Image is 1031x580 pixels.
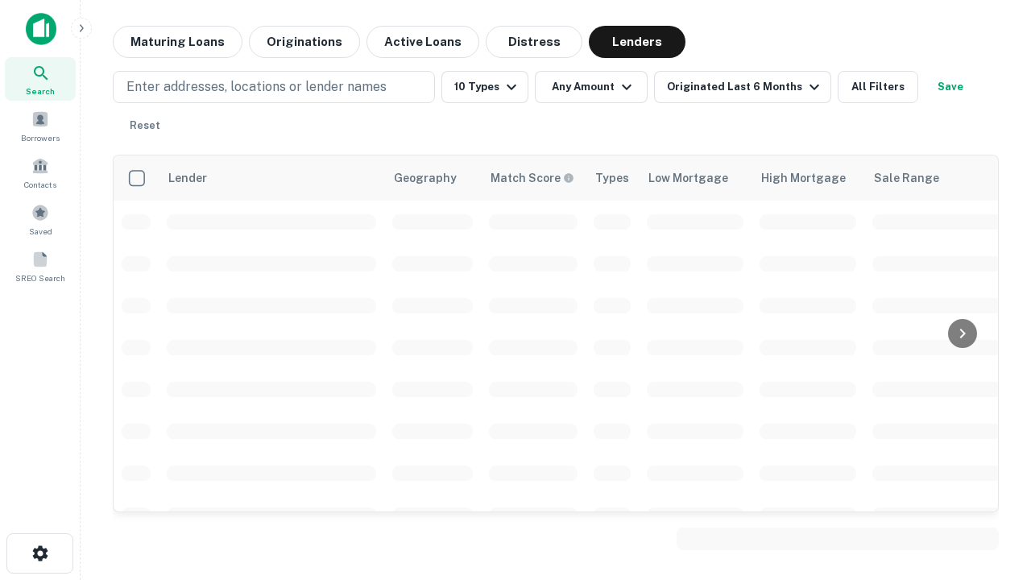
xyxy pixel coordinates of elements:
a: Saved [5,197,76,241]
th: Types [586,155,639,201]
h6: Match Score [491,169,571,187]
div: Originated Last 6 Months [667,77,824,97]
button: Maturing Loans [113,26,242,58]
p: Enter addresses, locations or lender names [126,77,387,97]
img: capitalize-icon.png [26,13,56,45]
th: Lender [159,155,384,201]
button: Originations [249,26,360,58]
button: All Filters [838,71,918,103]
button: Any Amount [535,71,648,103]
span: Borrowers [21,131,60,144]
a: SREO Search [5,244,76,288]
th: High Mortgage [752,155,864,201]
th: Capitalize uses an advanced AI algorithm to match your search with the best lender. The match sco... [481,155,586,201]
th: Sale Range [864,155,1009,201]
th: Low Mortgage [639,155,752,201]
button: 10 Types [441,71,528,103]
button: Reset [119,110,171,142]
a: Borrowers [5,104,76,147]
span: Search [26,85,55,97]
button: Save your search to get updates of matches that match your search criteria. [925,71,976,103]
button: Distress [486,26,582,58]
div: Low Mortgage [648,168,728,188]
a: Contacts [5,151,76,194]
a: Search [5,57,76,101]
div: High Mortgage [761,168,846,188]
div: Types [595,168,629,188]
div: Capitalize uses an advanced AI algorithm to match your search with the best lender. The match sco... [491,169,574,187]
span: Saved [29,225,52,238]
button: Originated Last 6 Months [654,71,831,103]
div: Sale Range [874,168,939,188]
button: Enter addresses, locations or lender names [113,71,435,103]
div: Lender [168,168,207,188]
div: Geography [394,168,457,188]
span: SREO Search [15,271,65,284]
span: Contacts [24,178,56,191]
button: Active Loans [366,26,479,58]
th: Geography [384,155,481,201]
iframe: Chat Widget [950,451,1031,528]
button: Lenders [589,26,685,58]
